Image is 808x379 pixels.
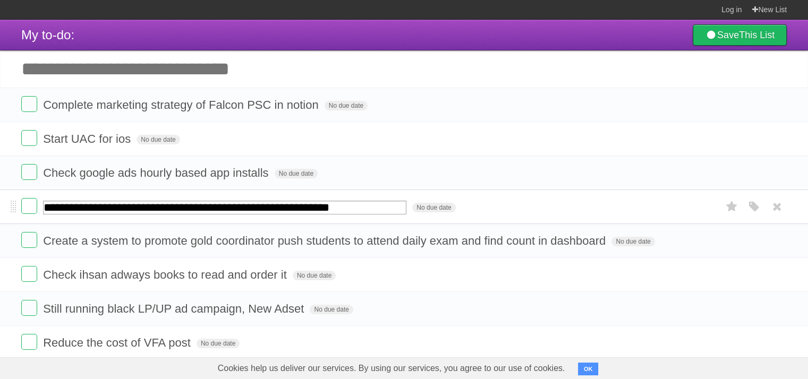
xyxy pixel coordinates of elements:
[43,166,271,179] span: Check google ads hourly based app installs
[43,234,608,247] span: Create a system to promote gold coordinator push students to attend daily exam and find count in ...
[21,232,37,248] label: Done
[310,305,353,314] span: No due date
[21,164,37,180] label: Done
[43,98,321,111] span: Complete marketing strategy of Falcon PSC in notion
[578,363,599,375] button: OK
[21,300,37,316] label: Done
[611,237,654,246] span: No due date
[207,358,576,379] span: Cookies help us deliver our services. By using our services, you agree to our use of cookies.
[21,334,37,350] label: Done
[21,96,37,112] label: Done
[275,169,318,178] span: No due date
[197,339,240,348] span: No due date
[43,132,133,145] span: Start UAC for ios
[21,266,37,282] label: Done
[43,268,290,281] span: Check ihsan adways books to read and order it
[325,101,368,110] span: No due date
[21,28,74,42] span: My to-do:
[21,130,37,146] label: Done
[739,30,775,40] b: This List
[137,135,180,144] span: No due date
[722,198,742,216] label: Star task
[412,203,455,212] span: No due date
[21,198,37,214] label: Done
[43,302,307,315] span: Still running black LP/UP ad campaign, New Adset
[693,24,787,46] a: SaveThis List
[43,336,193,349] span: Reduce the cost of VFA post
[293,271,336,280] span: No due date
